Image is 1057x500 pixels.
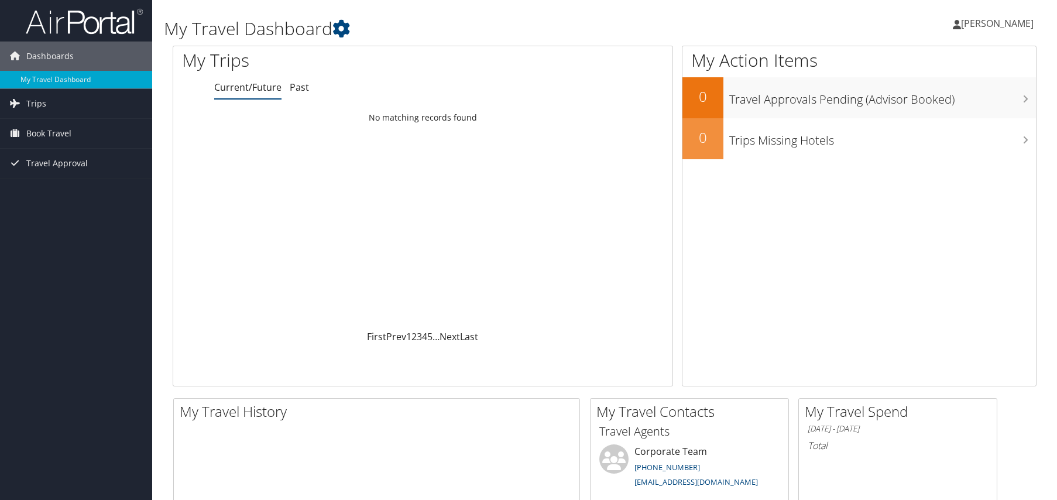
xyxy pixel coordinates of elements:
[406,330,411,343] a: 1
[26,89,46,118] span: Trips
[164,16,751,41] h1: My Travel Dashboard
[729,126,1036,149] h3: Trips Missing Hotels
[805,402,997,422] h2: My Travel Spend
[182,48,455,73] h1: My Trips
[367,330,386,343] a: First
[682,77,1036,118] a: 0Travel Approvals Pending (Advisor Booked)
[634,477,758,487] a: [EMAIL_ADDRESS][DOMAIN_NAME]
[596,402,788,422] h2: My Travel Contacts
[682,87,723,107] h2: 0
[953,6,1045,41] a: [PERSON_NAME]
[26,42,74,71] span: Dashboards
[417,330,422,343] a: 3
[682,128,723,148] h2: 0
[682,48,1036,73] h1: My Action Items
[26,8,143,35] img: airportal-logo.png
[180,402,579,422] h2: My Travel History
[808,423,988,434] h6: [DATE] - [DATE]
[961,17,1034,30] span: [PERSON_NAME]
[729,85,1036,108] h3: Travel Approvals Pending (Advisor Booked)
[682,118,1036,159] a: 0Trips Missing Hotels
[411,330,417,343] a: 2
[214,81,282,94] a: Current/Future
[433,330,440,343] span: …
[599,423,780,440] h3: Travel Agents
[427,330,433,343] a: 5
[26,149,88,178] span: Travel Approval
[808,439,988,452] h6: Total
[634,462,700,472] a: [PHONE_NUMBER]
[173,107,672,128] td: No matching records found
[440,330,460,343] a: Next
[26,119,71,148] span: Book Travel
[386,330,406,343] a: Prev
[290,81,309,94] a: Past
[422,330,427,343] a: 4
[460,330,478,343] a: Last
[593,444,785,492] li: Corporate Team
